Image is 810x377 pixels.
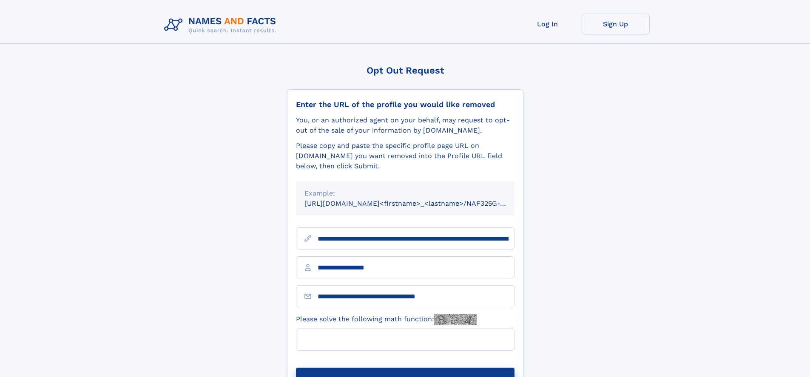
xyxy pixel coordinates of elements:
[514,14,582,34] a: Log In
[582,14,650,34] a: Sign Up
[296,100,514,109] div: Enter the URL of the profile you would like removed
[304,199,531,207] small: [URL][DOMAIN_NAME]<firstname>_<lastname>/NAF325G-xxxxxxxx
[304,188,506,198] div: Example:
[296,314,477,325] label: Please solve the following math function:
[296,115,514,136] div: You, or an authorized agent on your behalf, may request to opt-out of the sale of your informatio...
[161,14,283,37] img: Logo Names and Facts
[296,141,514,171] div: Please copy and paste the specific profile page URL on [DOMAIN_NAME] you want removed into the Pr...
[287,65,523,76] div: Opt Out Request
